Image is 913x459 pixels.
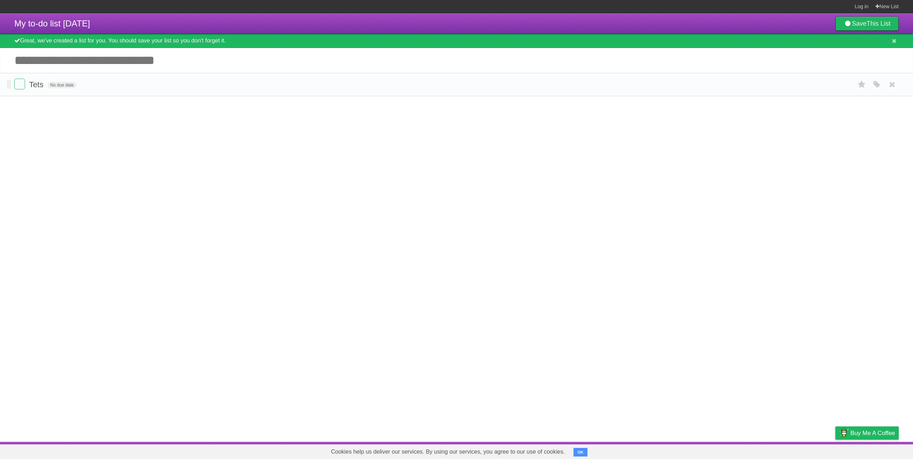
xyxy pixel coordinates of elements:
label: Star task [855,79,869,90]
a: Terms [802,444,817,457]
button: OK [573,448,587,456]
span: Cookies help us deliver our services. By using our services, you agree to our use of cookies. [324,445,572,459]
b: This List [866,20,890,27]
a: Privacy [826,444,845,457]
a: SaveThis List [835,16,899,31]
span: Buy me a coffee [850,427,895,439]
a: Developers [764,444,793,457]
span: My to-do list [DATE] [14,19,90,28]
a: About [740,444,755,457]
label: Done [14,79,25,89]
span: Tets [29,80,45,89]
img: Buy me a coffee [839,427,849,439]
a: Buy me a coffee [835,426,899,440]
span: No due date [48,82,77,88]
a: Suggest a feature [854,444,899,457]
